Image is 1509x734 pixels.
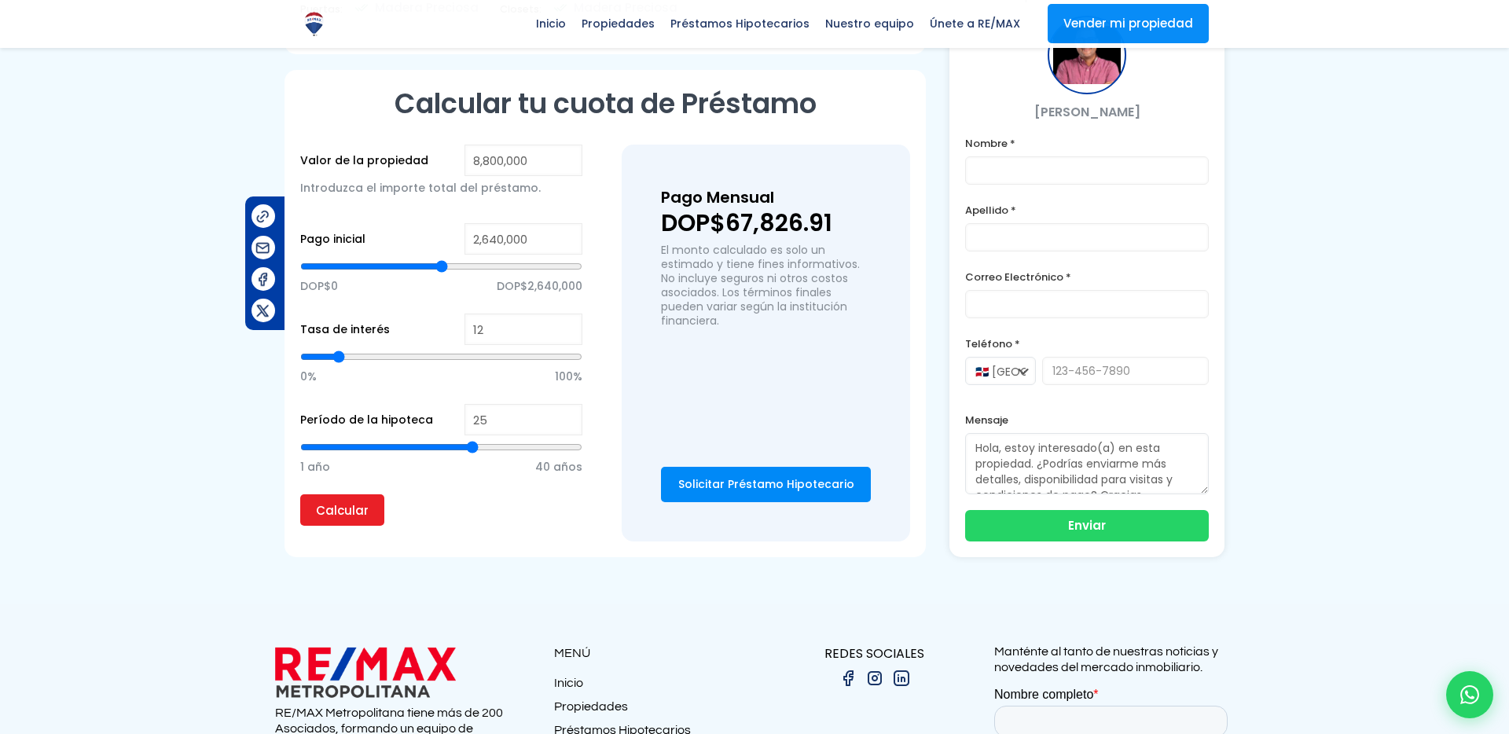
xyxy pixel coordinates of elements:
span: Nuestro equipo [817,12,922,35]
img: remax metropolitana logo [275,644,456,701]
a: Vender mi propiedad [1048,4,1209,43]
p: MENÚ [554,644,754,663]
label: Nombre * [965,134,1209,153]
div: Julio Holguin [1048,16,1126,94]
p: REDES SOCIALES [754,644,994,663]
span: Únete a RE/MAX [922,12,1028,35]
span: 40 años [535,455,582,479]
input: 123-456-7890 [1042,357,1209,385]
span: DOP$0 [300,274,338,298]
label: Correo Electrónico * [965,267,1209,287]
a: Solicitar Préstamo Hipotecario [661,467,871,502]
img: instagram.png [865,669,884,688]
span: Inicio [528,12,574,35]
img: Compartir [255,303,271,319]
label: Tasa de interés [300,320,390,339]
h3: Pago Mensual [661,184,871,211]
label: Mensaje [965,410,1209,430]
span: Propiedades [574,12,663,35]
label: Período de la hipoteca [300,410,433,430]
label: Valor de la propiedad [300,151,428,171]
p: [PERSON_NAME] [965,102,1209,122]
span: Introduzca el importe total del préstamo. [300,180,541,196]
a: Inicio [554,675,754,699]
h2: Calcular tu cuota de Préstamo [300,86,910,121]
img: linkedin.png [892,669,911,688]
a: Propiedades [554,699,754,722]
p: El monto calculado es solo un estimado y tiene fines informativos. No incluye seguros ni otros co... [661,243,871,328]
span: 100% [555,365,582,388]
img: Compartir [255,240,271,256]
label: Apellido * [965,200,1209,220]
img: Compartir [255,271,271,288]
span: 1 año [300,455,330,479]
textarea: Hola, estoy interesado(a) en esta propiedad. ¿Podrías enviarme más detalles, disponibilidad para ... [965,433,1209,494]
input: Years [464,404,582,435]
label: Pago inicial [300,229,365,249]
span: DOP$2,640,000 [497,274,582,298]
img: facebook.png [839,669,857,688]
p: Manténte al tanto de nuestras noticias y novedades del mercado inmobiliario. [994,644,1234,675]
input: RD$ [464,223,582,255]
img: Compartir [255,208,271,225]
label: Teléfono * [965,334,1209,354]
input: Calcular [300,494,384,526]
span: 0% [300,365,317,388]
button: Enviar [965,510,1209,541]
input: RD$ [464,145,582,176]
img: Logo de REMAX [300,10,328,38]
span: Préstamos Hipotecarios [663,12,817,35]
p: DOP$67,826.91 [661,211,871,235]
input: % [464,314,582,345]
